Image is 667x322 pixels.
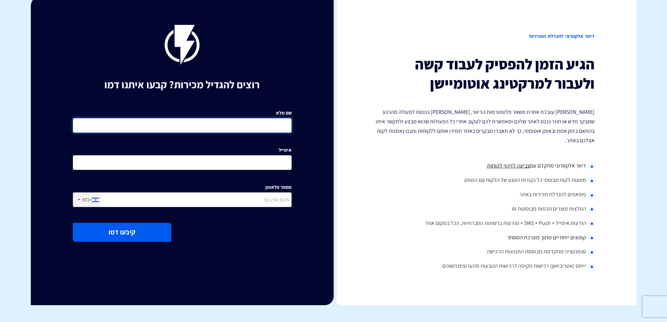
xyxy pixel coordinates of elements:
li: ייחוס (אטריביושן) רכישות מקיפה לרכישות הנובעות מהערוצים השונים [376,259,595,274]
div: +972 [82,196,92,203]
h1: רוצים להגדיל מכירות? קבעו איתנו דמו [73,79,292,90]
label: אימייל [279,146,292,153]
button: קיבעו דמו [73,223,171,241]
p: [PERSON_NAME] עובדת אחרת משאר פלטפורמות הדיוור, [PERSON_NAME] נכנסת לפעולה מהרגע שמבקר חדש או חוז... [376,107,595,145]
span: דיוור אלקטרוני מתקדם עם [530,162,586,169]
input: 50-234-5678 [73,192,292,207]
img: flashy-black.png [165,25,200,65]
span: קופונים ייחודיים מתוך מערכת המסחר [507,234,586,241]
h3: הגיע הזמן להפסיק לעבוד קשה ולעבור למרקטינג אוטומיישן [376,55,595,93]
li: מסעות לקוח מבוססי כל נקודות המגע של הלקוח עם המותג [376,173,595,188]
label: שם מלא [276,109,292,116]
li: המלצות מוצרים חכמות מבוססות AI [376,202,595,217]
h2: דיוור אלקטרוני להגדלת המכירות [376,25,595,48]
div: Israel (‫ישראל‬‎): +972 [73,193,101,207]
li: פופאפים להגדלת מכירות באתר [376,188,595,202]
label: מספר פלאפון [265,184,292,191]
li: הודעות אימייל + SMS + Push + מודעות ברשתות החברתיות, הכל במקום אחד [376,217,595,231]
li: סגמנטציה מתקדמת מבוססת התנהגות הרכישה [376,245,595,259]
span: צביעה לזיהוי לקוחות [487,162,530,169]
